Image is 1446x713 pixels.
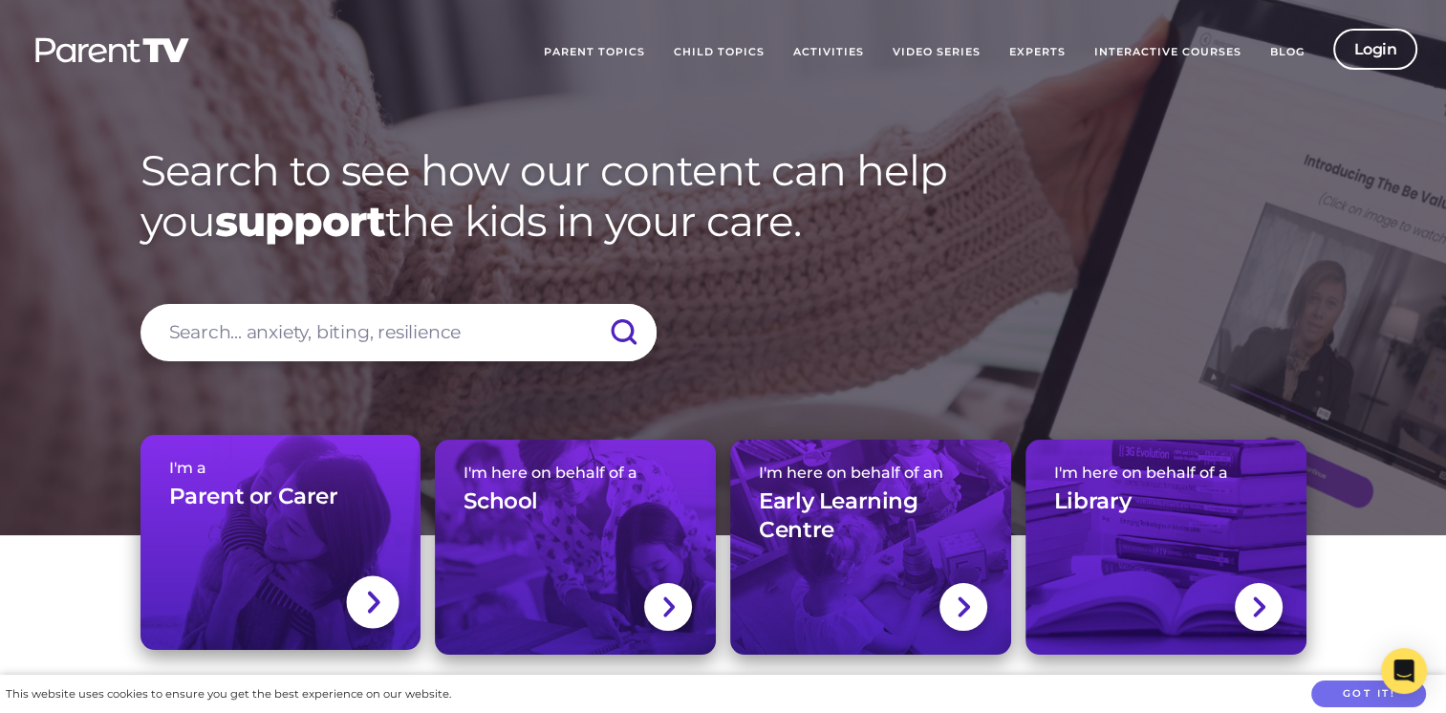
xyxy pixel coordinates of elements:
[1025,440,1306,655] a: I'm here on behalf of aLibrary
[140,145,1306,247] h1: Search to see how our content can help you the kids in your care.
[140,304,657,361] input: Search... anxiety, biting, resilience
[1054,464,1278,482] span: I'm here on behalf of a
[6,684,451,704] div: This website uses cookies to ensure you get the best experience on our website.
[730,440,1011,655] a: I'm here on behalf of anEarly Learning Centre
[1333,29,1418,70] a: Login
[659,29,779,76] a: Child Topics
[590,304,657,361] input: Submit
[1381,648,1427,694] div: Open Intercom Messenger
[1256,29,1319,76] a: Blog
[464,464,687,482] span: I'm here on behalf of a
[1054,487,1131,516] h3: Library
[1311,681,1426,708] button: Got it!
[365,589,380,616] img: svg+xml;base64,PHN2ZyBlbmFibGUtYmFja2dyb3VuZD0ibmV3IDAgMCAxNC44IDI1LjciIHZpZXdCb3g9IjAgMCAxNC44ID...
[435,440,716,655] a: I'm here on behalf of aSchool
[464,487,538,516] h3: School
[995,29,1080,76] a: Experts
[529,29,659,76] a: Parent Topics
[878,29,995,76] a: Video Series
[140,435,421,650] a: I'm aParent or Carer
[169,459,393,477] span: I'm a
[1080,29,1256,76] a: Interactive Courses
[33,36,191,64] img: parenttv-logo-white.4c85aaf.svg
[759,487,982,545] h3: Early Learning Centre
[956,594,970,619] img: svg+xml;base64,PHN2ZyBlbmFibGUtYmFja2dyb3VuZD0ibmV3IDAgMCAxNC44IDI1LjciIHZpZXdCb3g9IjAgMCAxNC44ID...
[169,483,338,511] h3: Parent or Carer
[759,464,982,482] span: I'm here on behalf of an
[779,29,878,76] a: Activities
[215,195,385,247] strong: support
[1251,594,1265,619] img: svg+xml;base64,PHN2ZyBlbmFibGUtYmFja2dyb3VuZD0ibmV3IDAgMCAxNC44IDI1LjciIHZpZXdCb3g9IjAgMCAxNC44ID...
[661,594,676,619] img: svg+xml;base64,PHN2ZyBlbmFibGUtYmFja2dyb3VuZD0ibmV3IDAgMCAxNC44IDI1LjciIHZpZXdCb3g9IjAgMCAxNC44ID...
